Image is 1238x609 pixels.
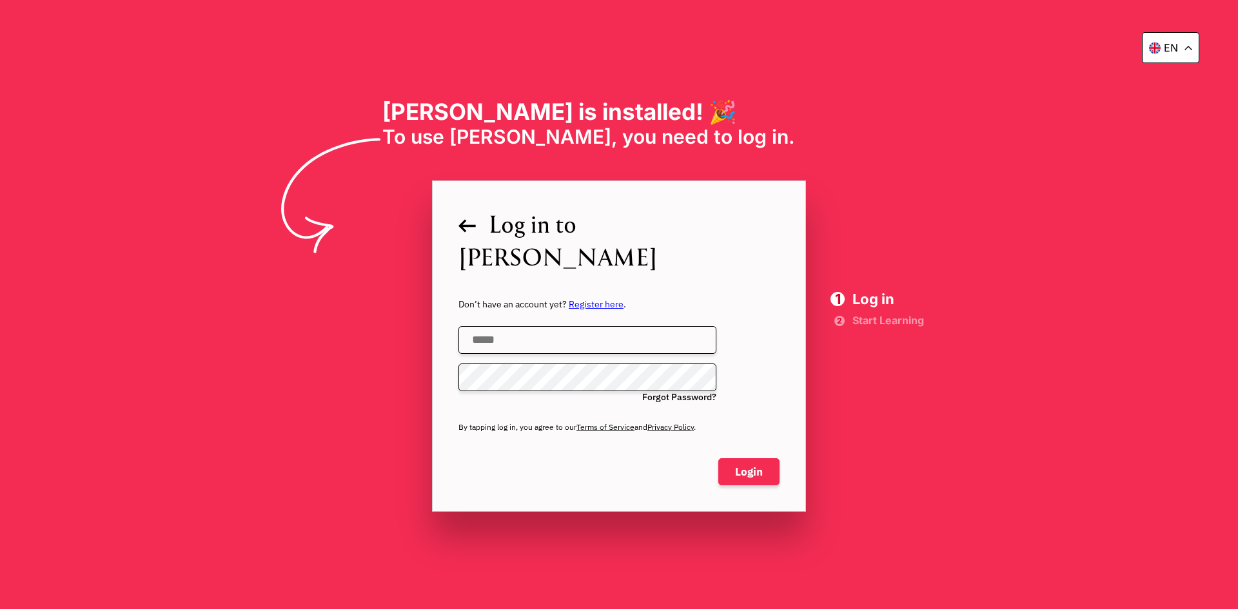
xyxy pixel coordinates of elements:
span: Login [718,458,780,485]
a: Privacy Policy [647,422,694,432]
span: Log in to [PERSON_NAME] [458,207,780,273]
span: Don’t have an account yet? . [458,298,780,310]
span: Start Learning [852,316,924,325]
p: en [1164,41,1178,54]
h1: [PERSON_NAME] is installed! 🎉 [382,98,856,125]
a: Terms of Service [576,422,634,432]
span: To use [PERSON_NAME], you need to log in. ‎ ‎ ‎ ‎ ‎ ‎ ‎ ‎ ‎ ‎ ‎ ‎ [382,125,856,148]
a: Register here [569,298,624,310]
span: By tapping log in, you agree to our and . [458,422,780,432]
a: Forgot Password? [642,391,716,403]
span: Log in [852,292,924,306]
